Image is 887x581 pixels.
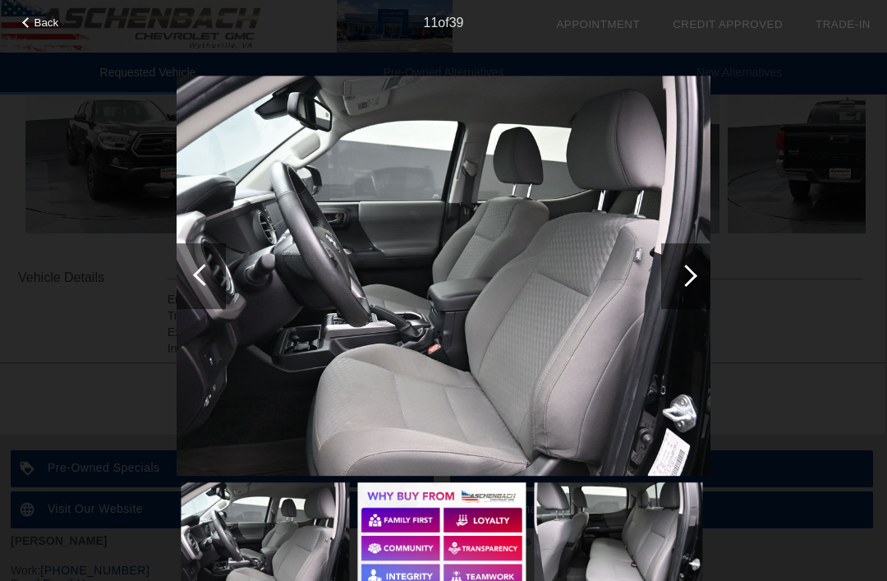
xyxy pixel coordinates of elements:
[424,16,439,30] span: 11
[449,16,464,30] span: 39
[177,76,710,477] img: a403c7d8-4c77-47de-9b9c-0849253c5b95.jpg
[34,16,59,29] span: Back
[816,18,871,30] a: Trade-In
[673,18,783,30] a: Credit Approved
[556,18,640,30] a: Appointment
